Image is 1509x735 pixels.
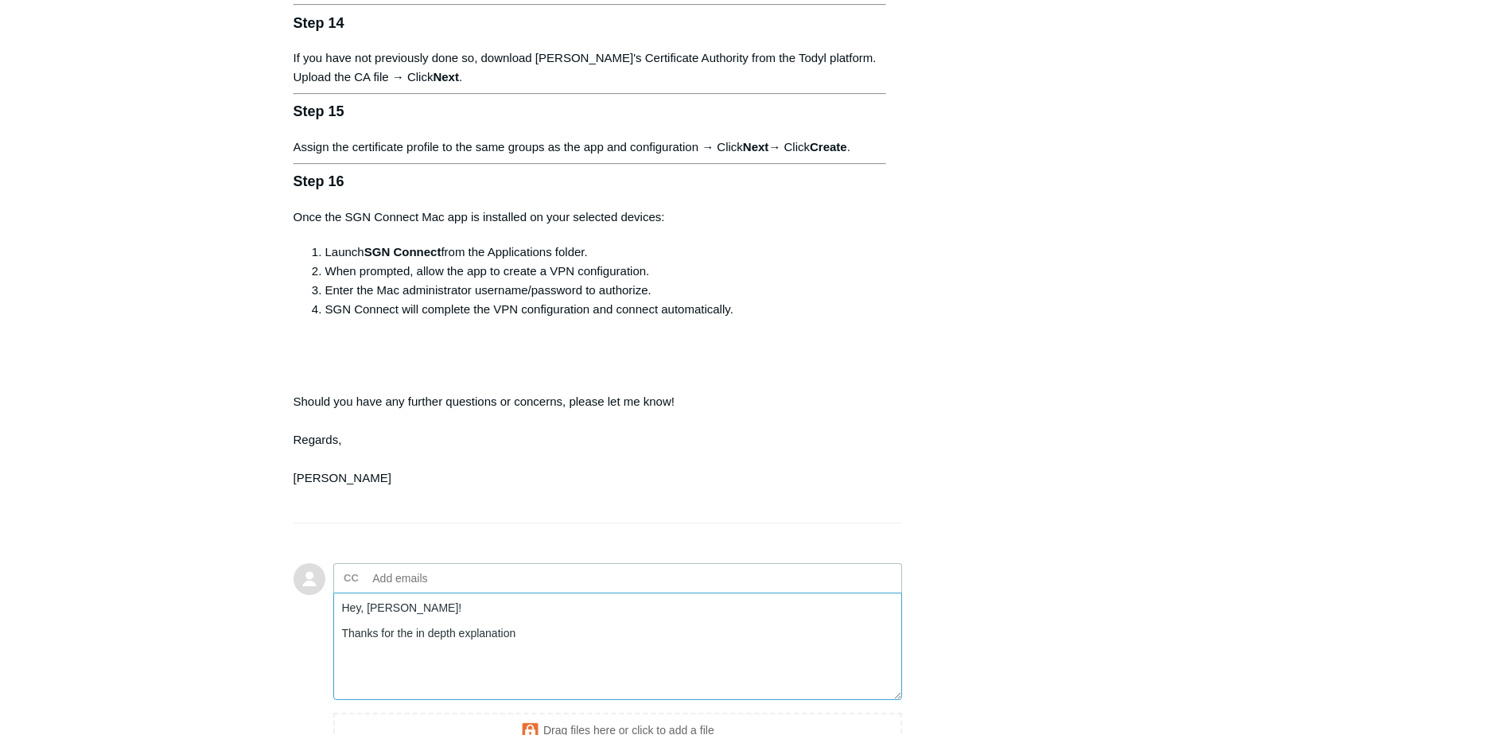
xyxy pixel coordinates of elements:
[743,140,769,154] strong: Next
[344,566,359,590] label: CC
[810,140,847,154] strong: Create
[433,70,459,84] strong: Next
[325,300,887,319] li: SGN Connect will complete the VPN configuration and connect automatically.
[367,566,538,590] input: Add emails
[325,262,887,281] li: When prompted, allow the app to create a VPN configuration.
[294,173,344,189] strong: Step 16
[294,15,344,31] strong: Step 14
[333,593,903,700] textarea: Add your reply
[294,103,344,119] strong: Step 15
[325,243,887,262] li: Launch from the Applications folder.
[364,245,441,259] strong: SGN Connect
[325,281,887,300] li: Enter the Mac administrator username/password to authorize.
